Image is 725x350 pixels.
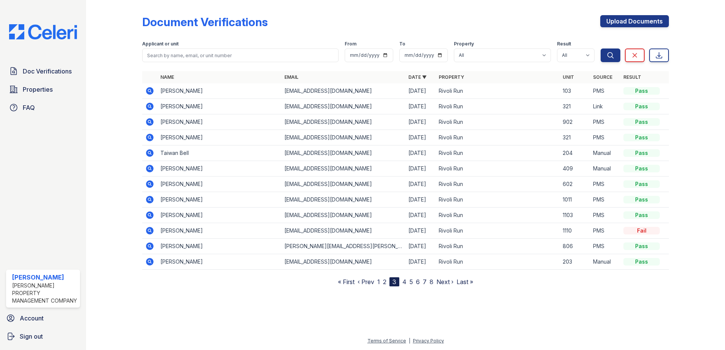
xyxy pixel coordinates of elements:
[281,83,405,99] td: [EMAIL_ADDRESS][DOMAIN_NAME]
[413,338,444,344] a: Privacy Policy
[560,114,590,130] td: 902
[560,192,590,208] td: 1011
[436,278,454,286] a: Next ›
[367,338,406,344] a: Terms of Service
[20,332,43,341] span: Sign out
[281,239,405,254] td: [PERSON_NAME][EMAIL_ADDRESS][PERSON_NAME][DOMAIN_NAME]
[383,278,386,286] a: 2
[281,130,405,145] td: [EMAIL_ADDRESS][DOMAIN_NAME]
[436,83,560,99] td: Rivoli Run
[160,74,174,80] a: Name
[593,74,612,80] a: Source
[157,99,281,114] td: [PERSON_NAME]
[281,161,405,177] td: [EMAIL_ADDRESS][DOMAIN_NAME]
[623,74,641,80] a: Result
[623,196,660,203] div: Pass
[3,311,83,326] a: Account
[402,278,406,286] a: 4
[142,15,268,29] div: Document Verifications
[560,83,590,99] td: 103
[436,114,560,130] td: Rivoli Run
[563,74,574,80] a: Unit
[405,114,436,130] td: [DATE]
[623,87,660,95] div: Pass
[623,149,660,157] div: Pass
[557,41,571,47] label: Result
[590,177,620,192] td: PMS
[405,83,436,99] td: [DATE]
[281,145,405,161] td: [EMAIL_ADDRESS][DOMAIN_NAME]
[623,180,660,188] div: Pass
[436,208,560,223] td: Rivoli Run
[157,254,281,270] td: [PERSON_NAME]
[281,114,405,130] td: [EMAIL_ADDRESS][DOMAIN_NAME]
[590,223,620,239] td: PMS
[430,278,433,286] a: 8
[560,130,590,145] td: 321
[590,145,620,161] td: Manual
[439,74,464,80] a: Property
[410,278,413,286] a: 5
[590,192,620,208] td: PMS
[157,223,281,239] td: [PERSON_NAME]
[560,145,590,161] td: 204
[590,99,620,114] td: Link
[281,254,405,270] td: [EMAIL_ADDRESS][DOMAIN_NAME]
[157,145,281,161] td: Taiwan Bell
[560,223,590,239] td: 1110
[12,273,77,282] div: [PERSON_NAME]
[436,99,560,114] td: Rivoli Run
[405,177,436,192] td: [DATE]
[6,100,80,115] a: FAQ
[281,208,405,223] td: [EMAIL_ADDRESS][DOMAIN_NAME]
[405,192,436,208] td: [DATE]
[3,329,83,344] a: Sign out
[281,177,405,192] td: [EMAIL_ADDRESS][DOMAIN_NAME]
[560,254,590,270] td: 203
[436,223,560,239] td: Rivoli Run
[590,114,620,130] td: PMS
[405,223,436,239] td: [DATE]
[157,239,281,254] td: [PERSON_NAME]
[623,118,660,126] div: Pass
[436,130,560,145] td: Rivoli Run
[590,208,620,223] td: PMS
[409,338,410,344] div: |
[142,41,179,47] label: Applicant or unit
[284,74,298,80] a: Email
[157,192,281,208] td: [PERSON_NAME]
[3,24,83,39] img: CE_Logo_Blue-a8612792a0a2168367f1c8372b55b34899dd931a85d93a1a3d3e32e68fde9ad4.png
[358,278,374,286] a: ‹ Prev
[560,99,590,114] td: 321
[157,130,281,145] td: [PERSON_NAME]
[377,278,380,286] a: 1
[623,134,660,141] div: Pass
[157,177,281,192] td: [PERSON_NAME]
[157,208,281,223] td: [PERSON_NAME]
[23,67,72,76] span: Doc Verifications
[23,85,53,94] span: Properties
[20,314,44,323] span: Account
[423,278,427,286] a: 7
[389,277,399,286] div: 3
[623,103,660,110] div: Pass
[405,99,436,114] td: [DATE]
[281,192,405,208] td: [EMAIL_ADDRESS][DOMAIN_NAME]
[408,74,427,80] a: Date ▼
[142,48,339,62] input: Search by name, email, or unit number
[623,227,660,234] div: Fail
[560,239,590,254] td: 806
[436,239,560,254] td: Rivoli Run
[436,145,560,161] td: Rivoli Run
[436,177,560,192] td: Rivoli Run
[590,83,620,99] td: PMS
[590,239,620,254] td: PMS
[405,130,436,145] td: [DATE]
[6,82,80,97] a: Properties
[12,282,77,305] div: [PERSON_NAME] Property Management Company
[157,161,281,177] td: [PERSON_NAME]
[457,278,473,286] a: Last »
[590,254,620,270] td: Manual
[405,161,436,177] td: [DATE]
